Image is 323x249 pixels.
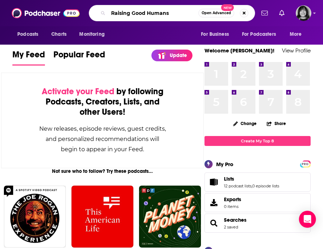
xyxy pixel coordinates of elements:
[301,162,310,167] span: PRO
[201,29,229,39] span: For Business
[207,218,221,228] a: Searches
[216,161,233,168] div: My Pro
[53,49,105,64] span: Popular Feed
[221,4,234,11] span: New
[17,29,38,39] span: Podcasts
[204,193,311,212] a: Exports
[204,172,311,192] span: Lists
[224,225,238,230] a: 2 saved
[204,136,311,146] a: Create My Top 8
[74,28,114,41] button: open menu
[252,183,279,188] a: 0 episode lists
[12,28,47,41] button: open menu
[299,211,316,228] div: Open Intercom Messenger
[296,5,311,21] button: Show profile menu
[224,176,234,182] span: Lists
[37,86,168,117] div: by following Podcasts, Creators, Lists, and other Users!
[237,28,286,41] button: open menu
[296,5,311,21] span: Logged in as parkdalepublicity1
[47,28,71,41] a: Charts
[207,198,221,208] span: Exports
[12,49,45,64] span: My Feed
[196,28,238,41] button: open menu
[224,196,241,203] span: Exports
[207,177,221,187] a: Lists
[224,204,241,209] span: 0 items
[42,86,114,97] span: Activate your Feed
[259,7,271,19] a: Show notifications dropdown
[198,9,234,17] button: Open AdvancedNew
[89,5,255,21] div: Search podcasts, credits, & more...
[79,29,104,39] span: Monitoring
[151,50,192,61] a: Update
[51,29,67,39] span: Charts
[252,183,252,188] span: ,
[108,7,198,19] input: Search podcasts, credits, & more...
[53,49,105,66] a: Popular Feed
[139,186,201,248] img: Planet Money
[224,176,279,182] a: Lists
[290,29,302,39] span: More
[285,28,311,41] button: open menu
[224,183,252,188] a: 12 podcast lists
[71,186,133,248] img: This American Life
[276,7,287,19] a: Show notifications dropdown
[202,11,231,15] span: Open Advanced
[301,161,310,166] a: PRO
[282,47,311,54] a: View Profile
[242,29,276,39] span: For Podcasters
[170,52,187,58] p: Update
[296,5,311,21] img: User Profile
[204,214,311,233] span: Searches
[12,6,80,20] img: Podchaser - Follow, Share and Rate Podcasts
[224,217,247,223] a: Searches
[4,186,66,248] img: The Joe Rogan Experience
[1,168,204,174] div: Not sure who to follow? Try these podcasts...
[266,117,286,130] button: Share
[37,124,168,154] div: New releases, episode reviews, guest credits, and personalized recommendations will begin to appe...
[12,49,45,66] a: My Feed
[229,119,261,128] button: Change
[204,47,275,54] a: Welcome [PERSON_NAME]!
